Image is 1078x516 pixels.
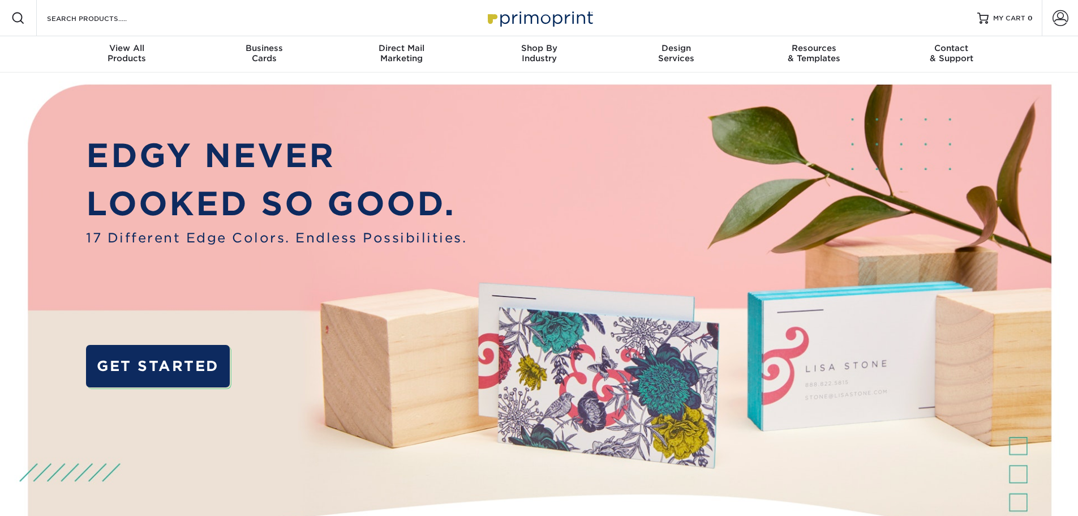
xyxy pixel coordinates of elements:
span: Design [608,43,745,53]
div: Marketing [333,43,470,63]
a: GET STARTED [86,345,229,387]
div: Cards [195,43,333,63]
a: BusinessCards [195,36,333,73]
a: Contact& Support [883,36,1020,73]
input: SEARCH PRODUCTS..... [46,11,156,25]
p: EDGY NEVER [86,131,467,180]
a: DesignServices [608,36,745,73]
span: Contact [883,43,1020,53]
div: Industry [470,43,608,63]
span: MY CART [993,14,1025,23]
a: View AllProducts [58,36,196,73]
span: Business [195,43,333,53]
a: Shop ByIndustry [470,36,608,73]
span: 0 [1028,14,1033,22]
span: Shop By [470,43,608,53]
a: Direct MailMarketing [333,36,470,73]
img: Primoprint [483,6,596,30]
span: 17 Different Edge Colors. Endless Possibilities. [86,228,467,248]
span: View All [58,43,196,53]
span: Direct Mail [333,43,470,53]
div: Services [608,43,745,63]
div: Products [58,43,196,63]
a: Resources& Templates [745,36,883,73]
div: & Templates [745,43,883,63]
div: & Support [883,43,1020,63]
p: LOOKED SO GOOD. [86,180,467,228]
span: Resources [745,43,883,53]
